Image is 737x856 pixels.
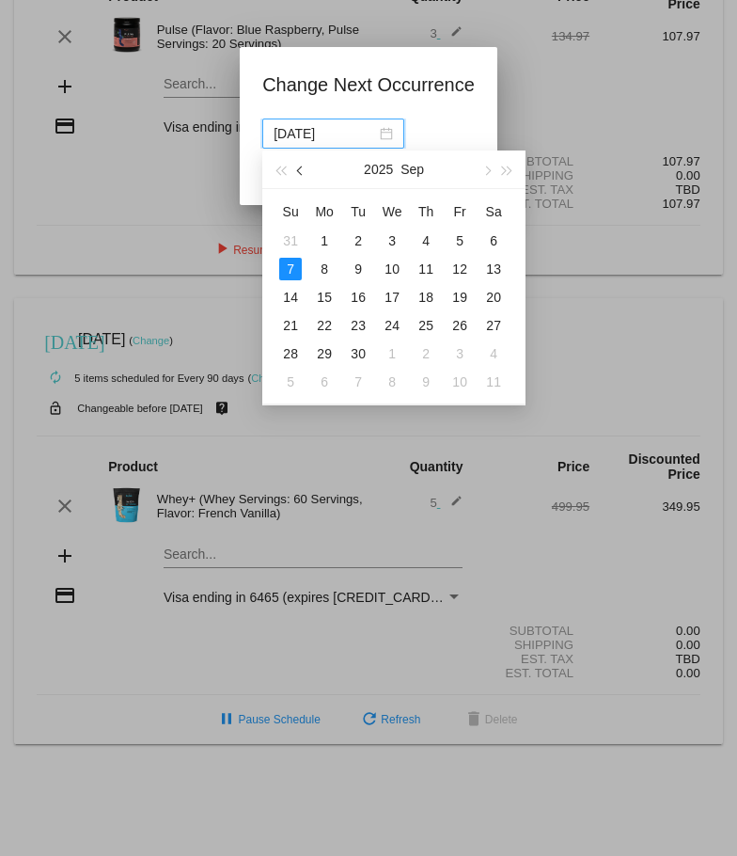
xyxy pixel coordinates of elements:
[279,258,302,280] div: 7
[307,197,341,227] th: Mon
[482,342,505,365] div: 4
[381,230,403,252] div: 3
[341,283,375,311] td: 9/16/2025
[415,371,437,393] div: 9
[347,230,369,252] div: 2
[279,286,302,309] div: 14
[409,197,443,227] th: Thu
[307,283,341,311] td: 9/15/2025
[375,340,409,368] td: 10/1/2025
[313,314,336,337] div: 22
[443,283,477,311] td: 9/19/2025
[443,255,477,283] td: 9/12/2025
[274,227,307,255] td: 8/31/2025
[270,151,290,188] button: Last year (Control + left)
[313,342,336,365] div: 29
[448,342,471,365] div: 3
[279,371,302,393] div: 5
[375,283,409,311] td: 9/17/2025
[448,371,471,393] div: 10
[482,258,505,280] div: 13
[375,311,409,340] td: 9/24/2025
[341,227,375,255] td: 9/2/2025
[313,230,336,252] div: 1
[415,314,437,337] div: 25
[262,70,475,100] h1: Change Next Occurrence
[415,230,437,252] div: 4
[482,230,505,252] div: 6
[307,311,341,340] td: 9/22/2025
[347,342,369,365] div: 30
[477,311,510,340] td: 9/27/2025
[381,342,403,365] div: 1
[347,314,369,337] div: 23
[381,314,403,337] div: 24
[415,342,437,365] div: 2
[279,342,302,365] div: 28
[341,368,375,396] td: 10/7/2025
[477,368,510,396] td: 10/11/2025
[415,286,437,309] div: 18
[279,314,302,337] div: 21
[482,314,505,337] div: 27
[274,123,376,144] input: Select date
[313,258,336,280] div: 8
[347,258,369,280] div: 9
[443,311,477,340] td: 9/26/2025
[274,283,307,311] td: 9/14/2025
[482,371,505,393] div: 11
[307,227,341,255] td: 9/1/2025
[291,151,312,188] button: Previous month (PageUp)
[279,230,302,252] div: 31
[409,368,443,396] td: 10/9/2025
[375,255,409,283] td: 9/10/2025
[347,286,369,309] div: 16
[381,258,403,280] div: 10
[341,340,375,368] td: 9/30/2025
[364,151,393,188] button: 2025
[307,340,341,368] td: 9/29/2025
[443,368,477,396] td: 10/10/2025
[341,197,375,227] th: Tue
[307,255,341,283] td: 9/8/2025
[341,255,375,283] td: 9/9/2025
[375,197,409,227] th: Wed
[375,227,409,255] td: 9/3/2025
[307,368,341,396] td: 10/6/2025
[448,314,471,337] div: 26
[415,258,437,280] div: 11
[443,227,477,255] td: 9/5/2025
[409,283,443,311] td: 9/18/2025
[347,371,369,393] div: 7
[409,340,443,368] td: 10/2/2025
[274,197,307,227] th: Sun
[274,368,307,396] td: 10/5/2025
[409,255,443,283] td: 9/11/2025
[400,151,424,188] button: Sep
[477,283,510,311] td: 9/20/2025
[448,286,471,309] div: 19
[448,230,471,252] div: 5
[482,286,505,309] div: 20
[477,197,510,227] th: Sat
[477,340,510,368] td: 10/4/2025
[477,255,510,283] td: 9/13/2025
[477,227,510,255] td: 9/6/2025
[497,151,518,188] button: Next year (Control + right)
[274,255,307,283] td: 9/7/2025
[341,311,375,340] td: 9/23/2025
[274,340,307,368] td: 9/28/2025
[443,197,477,227] th: Fri
[443,340,477,368] td: 10/3/2025
[476,151,496,188] button: Next month (PageDown)
[381,371,403,393] div: 8
[313,371,336,393] div: 6
[448,258,471,280] div: 12
[375,368,409,396] td: 10/8/2025
[313,286,336,309] div: 15
[274,311,307,340] td: 9/21/2025
[409,227,443,255] td: 9/4/2025
[409,311,443,340] td: 9/25/2025
[381,286,403,309] div: 17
